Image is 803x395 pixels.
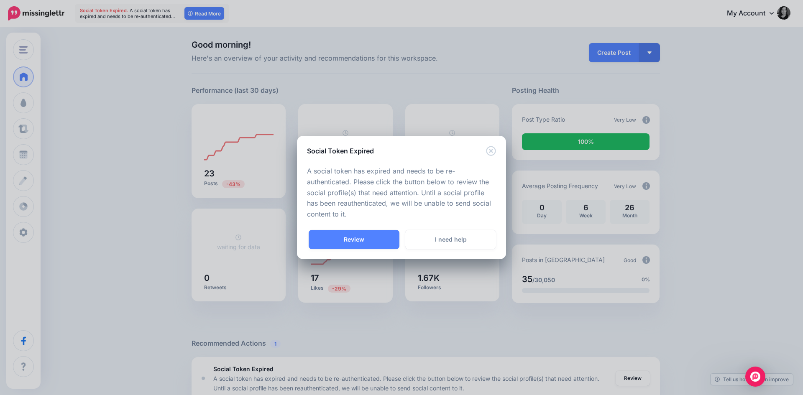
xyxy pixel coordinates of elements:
[745,367,765,387] div: Open Intercom Messenger
[307,166,496,220] p: A social token has expired and needs to be re-authenticated. Please click the button below to rev...
[486,146,496,156] button: Close
[405,230,496,249] a: I need help
[309,230,399,249] a: Review
[307,146,374,156] h5: Social Token Expired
